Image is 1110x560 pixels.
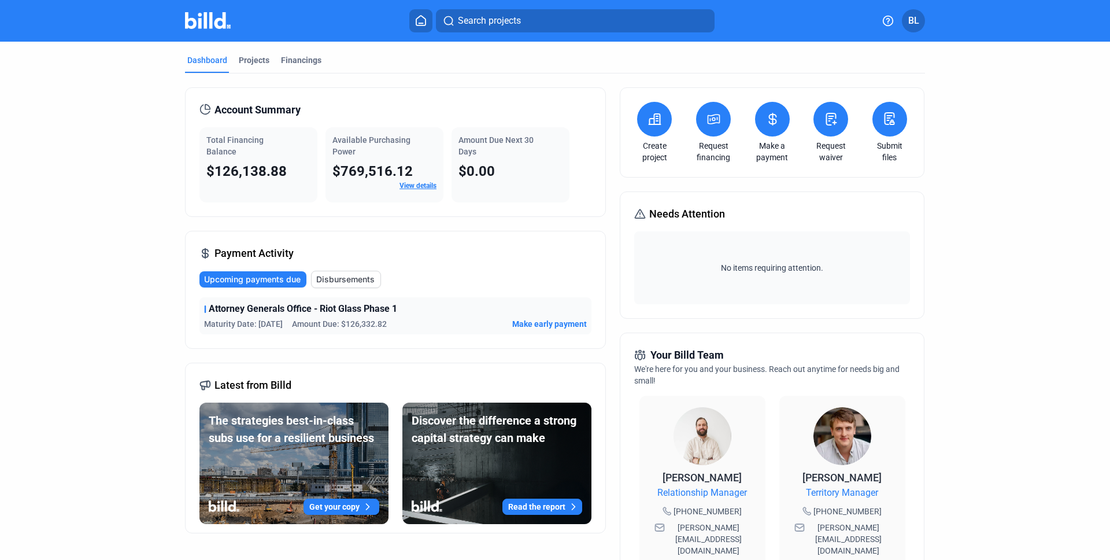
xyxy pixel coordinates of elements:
div: Discover the difference a strong capital strategy can make [412,412,582,447]
button: Read the report [502,499,582,515]
span: [PHONE_NUMBER] [813,506,882,517]
button: Disbursements [311,271,381,288]
span: $0.00 [458,163,495,179]
img: Territory Manager [813,407,871,465]
span: Attorney Generals Office - Riot Glass Phase 1 [209,302,397,316]
span: $769,516.12 [332,163,413,179]
a: Make a payment [752,140,793,163]
span: Latest from Billd [214,377,291,393]
span: Maturity Date: [DATE] [204,318,283,330]
span: Your Billd Team [650,347,724,363]
div: Dashboard [187,54,227,66]
span: $126,138.88 [206,163,287,179]
span: No items requiring attention. [639,262,905,274]
span: Needs Attention [649,206,725,222]
span: [PERSON_NAME] [802,471,882,484]
span: Available Purchasing Power [332,135,410,156]
span: Account Summary [214,102,301,118]
button: Make early payment [512,318,587,330]
div: Projects [239,54,269,66]
div: Financings [281,54,321,66]
a: Request financing [693,140,734,163]
img: Relationship Manager [674,407,731,465]
span: Payment Activity [214,245,294,261]
a: View details [399,182,436,190]
a: Submit files [869,140,910,163]
span: Search projects [458,14,521,28]
img: Billd Company Logo [185,12,231,29]
span: Amount Due Next 30 Days [458,135,534,156]
span: Amount Due: $126,332.82 [292,318,387,330]
span: [PERSON_NAME] [663,471,742,484]
span: Upcoming payments due [204,274,301,285]
span: Relationship Manager [657,486,747,500]
span: [PERSON_NAME][EMAIL_ADDRESS][DOMAIN_NAME] [667,522,750,557]
span: Territory Manager [806,486,878,500]
span: Total Financing Balance [206,135,264,156]
span: Disbursements [316,274,375,285]
button: Get your copy [304,499,379,515]
button: Upcoming payments due [199,271,306,288]
span: [PHONE_NUMBER] [674,506,742,517]
span: [PERSON_NAME][EMAIL_ADDRESS][DOMAIN_NAME] [807,522,890,557]
button: Search projects [436,9,715,32]
a: Request waiver [811,140,851,163]
span: We're here for you and your business. Reach out anytime for needs big and small! [634,364,900,385]
span: BL [908,14,919,28]
div: The strategies best-in-class subs use for a resilient business [209,412,379,447]
a: Create project [634,140,675,163]
button: BL [902,9,925,32]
